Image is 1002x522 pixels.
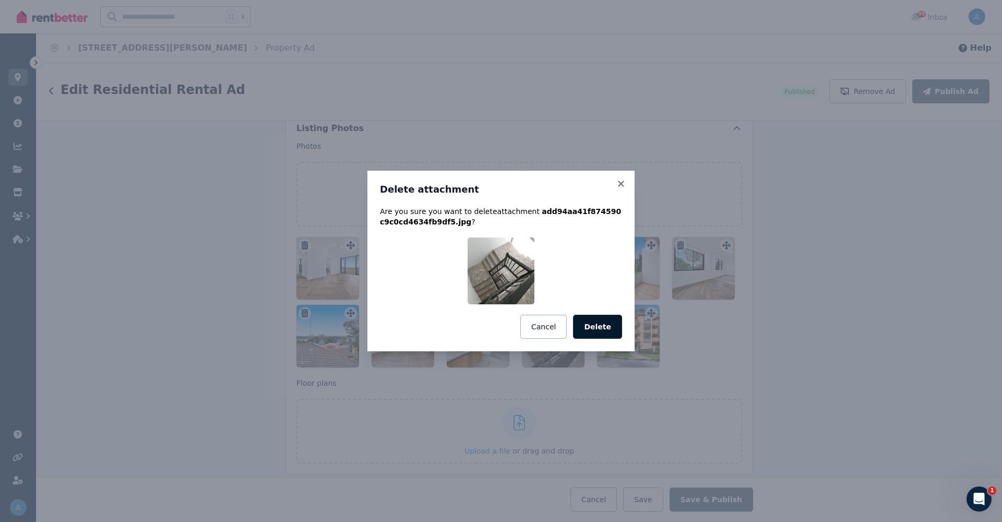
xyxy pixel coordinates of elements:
p: Are you sure you want to delete attachment ? [380,206,622,227]
button: Cancel [520,315,567,339]
img: add94aa41f874590c9c0cd4634fb9df5.jpg [468,238,534,304]
span: 1 [988,487,996,495]
h3: Delete attachment [380,183,622,196]
iframe: Intercom live chat [967,487,992,512]
button: Delete [573,315,622,339]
